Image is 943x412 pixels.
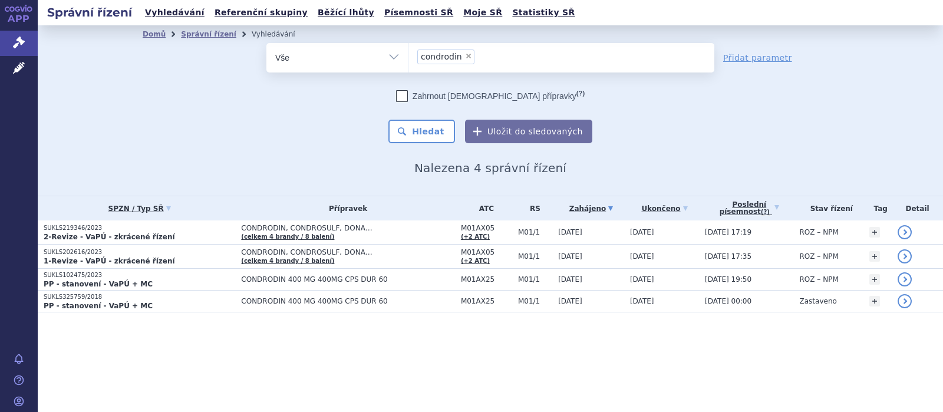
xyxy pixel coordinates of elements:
button: Uložit do sledovaných [465,120,592,143]
a: + [869,227,880,238]
span: [DATE] 19:50 [705,275,751,284]
p: SUKLS202616/2023 [44,248,235,256]
span: [DATE] [630,228,654,236]
abbr: (?) [761,209,770,216]
span: [DATE] 17:19 [705,228,751,236]
a: Vyhledávání [141,5,208,21]
p: SUKLS325759/2018 [44,293,235,301]
h2: Správní řízení [38,4,141,21]
label: Zahrnout [DEMOGRAPHIC_DATA] přípravky [396,90,585,102]
span: [DATE] [558,252,582,261]
strong: 1-Revize - VaPÚ - zkrácené řízení [44,257,175,265]
li: Vyhledávání [252,25,311,43]
span: ROZ – NPM [800,252,839,261]
span: [DATE] [630,275,654,284]
span: M01AX25 [461,275,512,284]
span: [DATE] [558,228,582,236]
p: SUKLS219346/2023 [44,224,235,232]
span: M01/1 [518,275,552,284]
a: Běžící lhůty [314,5,378,21]
a: Přidat parametr [723,52,792,64]
span: ROZ – NPM [800,228,839,236]
span: CONDRODIN 400 MG 400MG CPS DUR 60 [241,297,455,305]
a: Statistiky SŘ [509,5,578,21]
th: RS [512,196,552,220]
span: Zastaveno [800,297,837,305]
th: Detail [892,196,943,220]
input: condrodin [478,49,484,64]
span: M01AX25 [461,297,512,305]
span: [DATE] 17:35 [705,252,751,261]
th: ATC [455,196,512,220]
strong: 2-Revize - VaPÚ - zkrácené řízení [44,233,175,241]
p: SUKLS102475/2023 [44,271,235,279]
a: Správní řízení [181,30,236,38]
span: CONDRODIN, CONDROSULF, DONA… [241,224,455,232]
button: Hledat [388,120,455,143]
span: [DATE] [630,297,654,305]
a: Ukončeno [630,200,699,217]
span: M01/1 [518,297,552,305]
a: detail [898,272,912,286]
span: condrodin [421,52,462,61]
a: Moje SŘ [460,5,506,21]
th: Přípravek [235,196,455,220]
a: Referenční skupiny [211,5,311,21]
a: detail [898,249,912,263]
a: detail [898,225,912,239]
span: Nalezena 4 správní řízení [414,161,566,175]
a: Poslednípísemnost(?) [705,196,793,220]
a: Domů [143,30,166,38]
a: detail [898,294,912,308]
span: ROZ – NPM [800,275,839,284]
th: Stav řízení [794,196,864,220]
a: + [869,296,880,306]
a: (+2 ATC) [461,233,490,240]
span: × [465,52,472,60]
strong: PP - stanovení - VaPÚ + MC [44,302,153,310]
a: + [869,274,880,285]
a: + [869,251,880,262]
span: M01AX05 [461,248,512,256]
span: [DATE] [558,275,582,284]
a: Písemnosti SŘ [381,5,457,21]
span: [DATE] [630,252,654,261]
span: M01/1 [518,252,552,261]
span: M01/1 [518,228,552,236]
span: CONDRODIN, CONDROSULF, DONA… [241,248,455,256]
span: M01AX05 [461,224,512,232]
a: SPZN / Typ SŘ [44,200,235,217]
span: CONDRODIN 400 MG 400MG CPS DUR 60 [241,275,455,284]
th: Tag [863,196,892,220]
abbr: (?) [576,90,585,97]
strong: PP - stanovení - VaPÚ + MC [44,280,153,288]
span: [DATE] 00:00 [705,297,751,305]
a: (+2 ATC) [461,258,490,264]
a: (celkem 4 brandy / 8 balení) [241,233,334,240]
a: Zahájeno [558,200,624,217]
a: (celkem 4 brandy / 8 balení) [241,258,334,264]
span: [DATE] [558,297,582,305]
